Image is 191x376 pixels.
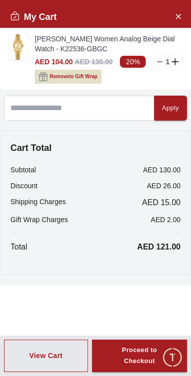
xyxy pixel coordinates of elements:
[10,165,36,175] p: Subtotal
[154,96,187,121] button: Apply
[137,241,181,253] p: AED 121.00
[120,56,146,68] span: 20%
[10,197,66,209] p: Shipping Charges
[50,72,97,82] span: Remove to Gift Wrap
[162,347,184,369] div: Chat Widget
[10,241,27,253] p: Total
[4,340,88,373] button: View Cart
[147,181,181,191] p: AED 26.00
[75,58,112,66] span: AED 130.00
[142,197,181,209] span: AED 15.00
[35,34,183,54] a: [PERSON_NAME] Women Analog Beige Dial Watch - K22536-GBGC
[143,165,181,175] p: AED 130.00
[29,351,63,361] div: View Cart
[162,103,179,114] div: Apply
[35,70,101,84] button: Removeto Gift Wrap
[170,8,186,24] button: Close Account
[35,58,73,66] span: AED 104.00
[10,215,68,225] p: Gift Wrap Charges
[92,340,187,373] button: Proceed to Checkout
[10,10,57,24] h2: My Cart
[10,181,37,191] p: Discount
[164,57,172,67] p: 1
[8,34,28,60] img: ...
[10,141,181,155] h4: Cart Total
[151,215,181,225] p: AED 2.00
[110,345,169,368] div: Proceed to Checkout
